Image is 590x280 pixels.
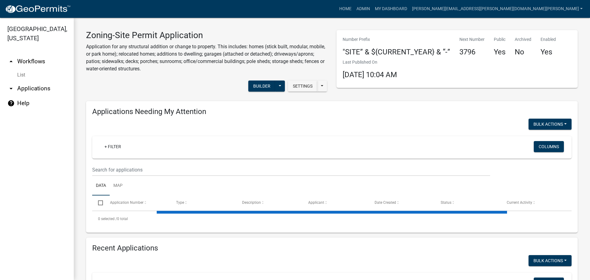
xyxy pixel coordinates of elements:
span: 0 selected / [98,217,117,221]
p: Next Number [459,36,485,43]
button: Bulk Actions [529,255,572,266]
span: [DATE] 10:04 AM [343,70,397,79]
button: Settings [288,81,317,92]
input: Search for applications [92,164,490,176]
button: Builder [248,81,275,92]
i: arrow_drop_up [7,58,15,65]
h4: Recent Applications [92,244,572,253]
h4: "SITE” & ${CURRENT_YEAR} & “-” [343,48,450,57]
span: Application Number [110,200,144,205]
div: 0 total [92,211,572,227]
a: My Dashboard [372,3,410,15]
i: arrow_drop_down [7,85,15,92]
a: Data [92,176,110,196]
a: + Filter [100,141,126,152]
button: Columns [534,141,564,152]
datatable-header-cell: Date Created [368,195,435,210]
datatable-header-cell: Current Activity [501,195,567,210]
p: Public [494,36,505,43]
span: Type [176,200,184,205]
datatable-header-cell: Description [236,195,302,210]
p: Application for any structural addition or change to property. This includes: homes (stick built,... [86,43,327,73]
i: help [7,100,15,107]
h4: Applications Needing My Attention [92,107,572,116]
p: Enabled [541,36,556,43]
h4: No [515,48,531,57]
a: Map [110,176,126,196]
p: Number Prefix [343,36,450,43]
a: Admin [354,3,372,15]
span: Status [441,200,451,205]
a: Home [337,3,354,15]
span: Description [242,200,261,205]
datatable-header-cell: Status [435,195,501,210]
a: [PERSON_NAME][EMAIL_ADDRESS][PERSON_NAME][DOMAIN_NAME][PERSON_NAME] [410,3,585,15]
datatable-header-cell: Application Number [104,195,170,210]
h3: Zoning-Site Permit Application [86,30,327,41]
span: Current Activity [507,200,532,205]
span: Date Created [375,200,396,205]
button: Bulk Actions [529,119,572,130]
datatable-header-cell: Applicant [302,195,368,210]
p: Last Published On [343,59,397,65]
h4: Yes [494,48,505,57]
p: Archived [515,36,531,43]
datatable-header-cell: Type [170,195,236,210]
span: Applicant [308,200,324,205]
datatable-header-cell: Select [92,195,104,210]
h4: Yes [541,48,556,57]
h4: 3796 [459,48,485,57]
